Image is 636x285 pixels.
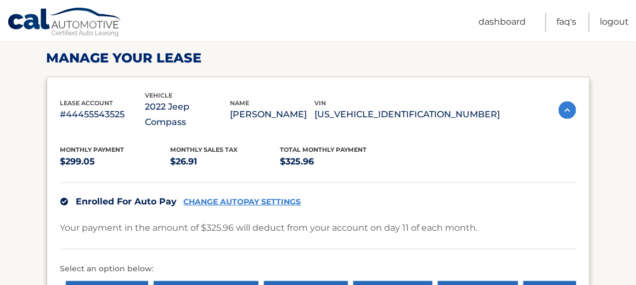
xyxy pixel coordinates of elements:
a: Dashboard [479,13,526,32]
p: [US_VEHICLE_IDENTIFICATION_NUMBER] [315,107,500,122]
span: Monthly Payment [60,146,125,153]
img: accordion-active.svg [559,101,576,119]
p: 2022 Jeep Compass [145,99,230,130]
p: $325.96 [280,154,391,169]
a: FAQ's [556,13,576,32]
a: Logout [600,13,629,32]
p: $299.05 [60,154,171,169]
span: vin [315,99,327,107]
span: lease account [60,99,114,107]
h2: Manage Your Lease [47,50,590,66]
p: [PERSON_NAME] [230,107,315,122]
a: Cal Automotive [7,7,122,39]
p: Your payment in the amount of $325.96 will deduct from your account on day 11 of each month. [60,220,478,236]
p: $26.91 [170,154,280,169]
span: Enrolled For Auto Pay [76,196,177,207]
img: check.svg [60,198,68,206]
p: #44455543525 [60,107,145,122]
a: CHANGE AUTOPAY SETTINGS [184,197,301,207]
p: Select an option below: [60,263,576,276]
span: Total Monthly Payment [280,146,367,153]
span: vehicle [145,92,172,99]
span: Monthly sales Tax [170,146,238,153]
span: name [230,99,249,107]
